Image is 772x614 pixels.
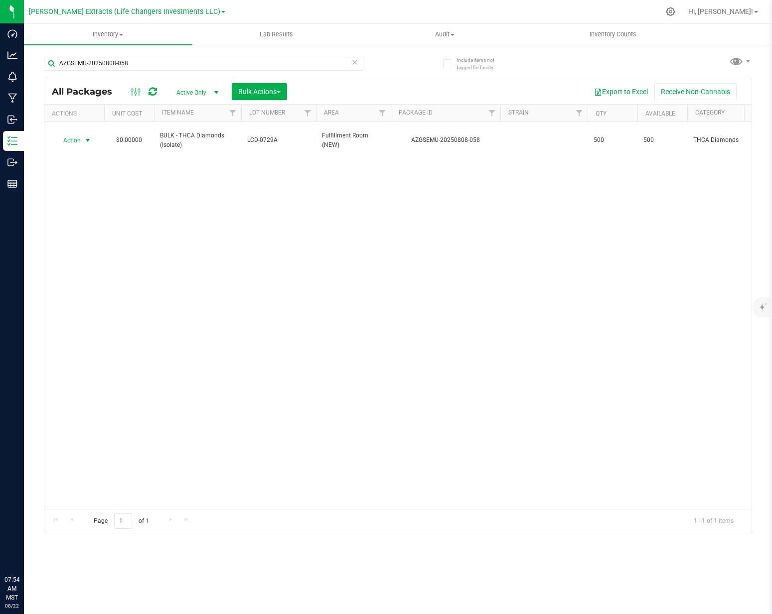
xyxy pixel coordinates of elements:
[374,105,391,122] a: Filter
[7,93,17,103] inline-svg: Manufacturing
[112,110,142,117] a: Unit Cost
[596,110,607,117] a: Qty
[162,109,194,116] a: Item Name
[643,135,681,145] span: 500
[693,135,769,145] span: THCA Diamonds
[7,115,17,124] inline-svg: Inbound
[246,30,307,39] span: Lab Results
[508,109,529,116] a: Strain
[29,7,220,16] span: [PERSON_NAME] Extracts (Life Changers Investments LLC)
[654,83,737,100] button: Receive Non-Cannabis
[351,56,358,69] span: Clear
[7,179,17,189] inline-svg: Reports
[104,122,154,159] td: $0.00000
[7,72,17,82] inline-svg: Monitoring
[389,135,502,145] div: AZGSEMU-20250808-058
[457,56,506,71] span: Include items not tagged for facility
[4,602,19,610] p: 08/22
[249,109,285,116] a: Lot Number
[4,575,19,602] p: 07:54 AM MST
[192,24,361,45] a: Lab Results
[588,83,654,100] button: Export to Excel
[24,30,192,39] span: Inventory
[247,135,310,145] span: LCD-0729A
[52,110,100,117] div: Actions
[571,105,588,122] a: Filter
[664,7,677,16] div: Manage settings
[7,136,17,146] inline-svg: Inventory
[576,30,650,39] span: Inventory Counts
[7,157,17,167] inline-svg: Outbound
[10,534,40,564] iframe: Resource center
[484,105,500,122] a: Filter
[85,513,157,529] span: Page of 1
[300,105,316,122] a: Filter
[360,24,529,45] a: Audit
[322,131,385,150] span: Fulfillment Room (NEW)
[24,24,192,45] a: Inventory
[238,88,281,96] span: Bulk Actions
[52,86,122,97] span: All Packages
[7,29,17,39] inline-svg: Dashboard
[686,513,742,528] span: 1 - 1 of 1 items
[594,135,631,145] span: 500
[114,513,132,529] input: 1
[399,109,433,116] a: Package ID
[361,30,528,39] span: Audit
[82,133,94,147] span: select
[54,133,81,147] span: Action
[44,56,363,71] input: Search Package ID, Item Name, SKU, Lot or Part Number...
[225,105,241,122] a: Filter
[324,109,339,116] a: Area
[232,83,287,100] button: Bulk Actions
[160,131,235,150] span: BULK - THCA Diamonds (Isolate)
[529,24,697,45] a: Inventory Counts
[7,50,17,60] inline-svg: Analytics
[695,109,725,116] a: Category
[645,110,675,117] a: Available
[688,7,753,15] span: Hi, [PERSON_NAME]!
